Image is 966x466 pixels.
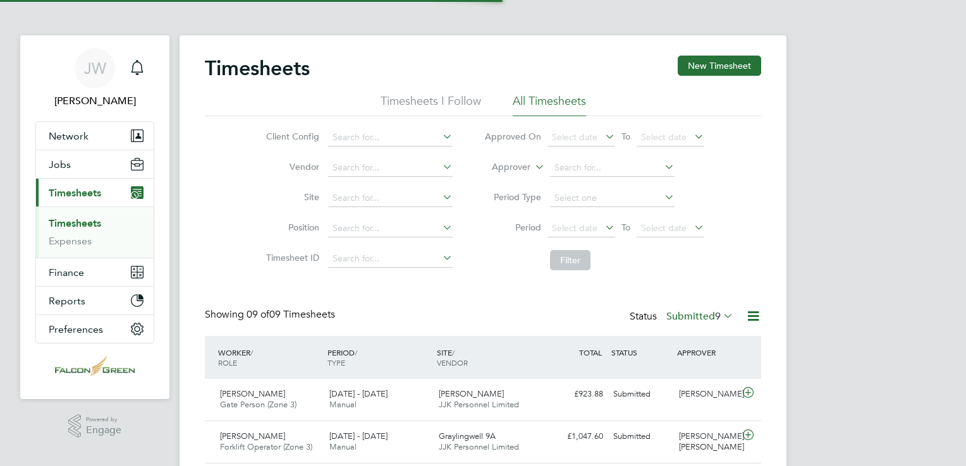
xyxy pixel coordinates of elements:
span: Gate Person (Zone 3) [220,399,297,410]
li: Timesheets I Follow [381,93,481,116]
span: Forklift Operator (Zone 3) [220,441,312,452]
button: Preferences [36,315,154,343]
span: To [618,128,634,145]
img: falcongreen-logo-retina.png [55,356,135,376]
button: New Timesheet [678,56,761,76]
span: [DATE] - [DATE] [329,388,388,399]
a: JW[PERSON_NAME] [35,48,154,109]
a: Timesheets [49,217,101,229]
label: Timesheet ID [262,252,319,263]
a: Go to home page [35,356,154,376]
label: Position [262,222,319,233]
label: Vendor [262,161,319,172]
span: TOTAL [579,347,602,357]
span: / [452,347,455,357]
input: Search for... [550,159,675,177]
span: TYPE [327,357,345,367]
div: APPROVER [674,341,740,364]
span: Powered by [86,414,121,425]
span: 09 Timesheets [247,308,335,321]
div: £923.88 [542,384,608,405]
span: ROLE [218,357,237,367]
span: Finance [49,266,84,278]
span: / [250,347,253,357]
button: Reports [36,287,154,314]
span: JJK Personnel Limited [439,399,519,410]
input: Select one [550,189,675,207]
span: Select date [641,131,687,143]
nav: Main navigation [20,35,169,399]
a: Powered byEngage [68,414,122,438]
button: Finance [36,258,154,286]
div: WORKER [215,341,324,374]
span: 09 of [247,308,269,321]
span: JJK Personnel Limited [439,441,519,452]
span: [PERSON_NAME] [220,431,285,441]
span: Timesheets [49,187,101,199]
span: Select date [552,131,597,143]
div: Status [630,308,736,326]
span: [PERSON_NAME] [439,388,504,399]
div: [PERSON_NAME] [PERSON_NAME] [674,426,740,458]
button: Jobs [36,150,154,178]
span: Select date [641,222,687,234]
span: Manual [329,399,357,410]
span: Network [49,130,89,142]
h2: Timesheets [205,56,310,81]
button: Network [36,122,154,150]
span: Manual [329,441,357,452]
span: [DATE] - [DATE] [329,431,388,441]
span: 9 [715,310,721,323]
div: SITE [434,341,543,374]
input: Search for... [328,250,453,268]
div: PERIOD [324,341,434,374]
div: Timesheets [36,206,154,258]
label: Site [262,191,319,203]
input: Search for... [328,189,453,207]
input: Search for... [328,159,453,177]
input: Search for... [328,220,453,237]
button: Filter [550,250,590,270]
span: Jobs [49,158,71,170]
li: All Timesheets [513,93,586,116]
label: Period [484,222,541,233]
span: Select date [552,222,597,234]
span: Engage [86,425,121,436]
div: Submitted [608,384,674,405]
button: Timesheets [36,179,154,206]
span: Preferences [49,323,103,335]
label: Period Type [484,191,541,203]
div: [PERSON_NAME] [674,384,740,405]
span: Graylingwell 9A [439,431,496,441]
input: Search for... [328,129,453,146]
div: STATUS [608,341,674,364]
span: John Whyte [35,93,154,109]
span: [PERSON_NAME] [220,388,285,399]
a: Expenses [49,235,92,247]
label: Approved On [484,131,541,142]
div: £1,047.60 [542,426,608,447]
label: Client Config [262,131,319,142]
span: JW [84,60,106,76]
label: Submitted [666,310,733,323]
span: / [355,347,357,357]
div: Showing [205,308,338,321]
span: VENDOR [437,357,468,367]
span: Reports [49,295,85,307]
div: Submitted [608,426,674,447]
label: Approver [474,161,530,174]
span: To [618,219,634,236]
